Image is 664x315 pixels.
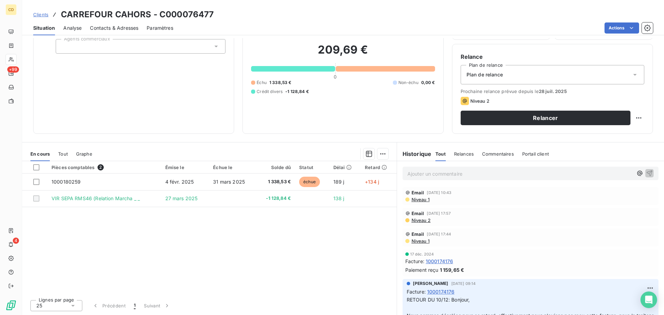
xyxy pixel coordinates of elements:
[63,25,82,31] span: Analyse
[413,280,449,287] span: [PERSON_NAME]
[522,151,549,157] span: Portail client
[454,151,474,157] span: Relances
[299,177,320,187] span: échue
[605,22,639,34] button: Actions
[165,165,205,170] div: Émise le
[61,8,214,21] h3: CARREFOUR CAHORS - C000076477
[269,80,292,86] span: 1 338,53 €
[52,179,81,185] span: 1000180259
[30,151,50,157] span: En cours
[435,151,446,157] span: Tout
[421,80,435,86] span: 0,00 €
[285,89,309,95] span: -1 128,84 €
[251,43,435,64] h2: 209,69 €
[130,298,140,313] button: 1
[410,252,434,256] span: 17 déc. 2024
[461,89,644,94] span: Prochaine relance prévue depuis le
[482,151,514,157] span: Commentaires
[33,12,48,17] span: Clients
[213,179,245,185] span: 31 mars 2025
[451,281,476,286] span: [DATE] 09:14
[76,151,92,157] span: Graphe
[467,71,503,78] span: Plan de relance
[52,195,140,201] span: VIR SEPA RMS46 (Relation Marcha _ _
[13,238,19,244] span: 4
[90,25,138,31] span: Contacts & Adresses
[461,111,630,125] button: Relancer
[461,53,644,61] h6: Relance
[412,190,424,195] span: Email
[365,179,379,185] span: +134 j
[62,43,67,49] input: Ajouter une valeur
[405,258,424,265] span: Facture :
[407,297,470,303] span: RETOUR DU 10/12: Bonjour,
[405,266,439,274] span: Paiement reçu
[539,89,567,94] span: 28 juil. 2025
[407,288,426,295] span: Facture :
[333,195,344,201] span: 138 j
[397,150,432,158] h6: Historique
[412,211,424,216] span: Email
[88,298,130,313] button: Précédent
[411,217,431,223] span: Niveau 2
[98,164,104,170] span: 2
[6,4,17,15] div: CD
[147,25,173,31] span: Paramètres
[470,98,489,104] span: Niveau 2
[257,89,283,95] span: Crédit divers
[58,151,68,157] span: Tout
[7,66,19,73] span: +99
[260,178,291,185] span: 1 338,53 €
[165,195,198,201] span: 27 mars 2025
[334,74,336,80] span: 0
[6,300,17,311] img: Logo LeanPay
[412,231,424,237] span: Email
[440,266,464,274] span: 1 159,65 €
[134,302,136,309] span: 1
[299,165,325,170] div: Statut
[398,80,418,86] span: Non-échu
[411,238,430,244] span: Niveau 1
[140,298,175,313] button: Suivant
[6,68,16,79] a: +99
[427,211,451,215] span: [DATE] 17:57
[36,302,42,309] span: 25
[427,288,455,295] span: 1000174176
[365,165,393,170] div: Retard
[260,195,291,202] span: -1 128,84 €
[411,197,430,202] span: Niveau 1
[640,291,657,308] div: Open Intercom Messenger
[165,179,194,185] span: 4 févr. 2025
[333,165,357,170] div: Délai
[426,258,453,265] span: 1000174176
[260,165,291,170] div: Solde dû
[257,80,267,86] span: Échu
[333,179,344,185] span: 189 j
[33,11,48,18] a: Clients
[52,164,157,170] div: Pièces comptables
[33,25,55,31] span: Situation
[427,191,451,195] span: [DATE] 10:43
[213,165,252,170] div: Échue le
[427,232,451,236] span: [DATE] 17:44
